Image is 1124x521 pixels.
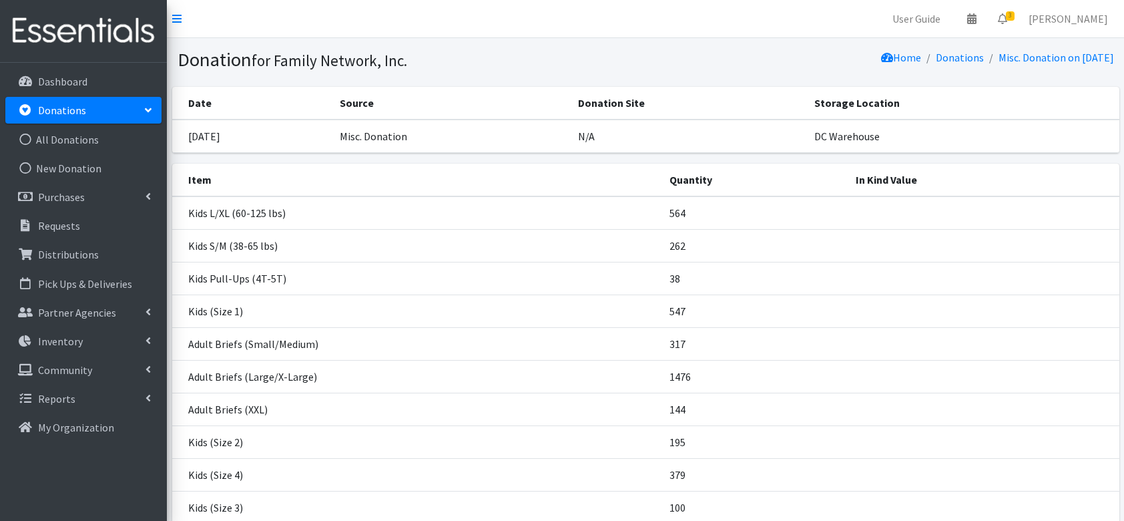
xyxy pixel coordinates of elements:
[661,360,848,393] td: 1476
[172,458,661,491] td: Kids (Size 4)
[661,262,848,295] td: 38
[661,164,848,196] th: Quantity
[5,155,162,182] a: New Donation
[661,196,848,230] td: 564
[38,248,99,261] p: Distributions
[38,306,116,319] p: Partner Agencies
[5,385,162,412] a: Reports
[999,51,1114,64] a: Misc. Donation on [DATE]
[5,97,162,124] a: Donations
[570,120,806,153] td: N/A
[38,421,114,434] p: My Organization
[5,357,162,383] a: Community
[332,87,570,120] th: Source
[38,335,83,348] p: Inventory
[172,425,661,458] td: Kids (Size 2)
[172,327,661,360] td: Adult Briefs (Small/Medium)
[38,219,80,232] p: Requests
[661,393,848,425] td: 144
[252,51,407,70] small: for Family Network, Inc.
[5,212,162,239] a: Requests
[661,425,848,458] td: 195
[936,51,984,64] a: Donations
[172,164,661,196] th: Item
[172,393,661,425] td: Adult Briefs (XXL)
[38,277,132,291] p: Pick Ups & Deliveries
[172,87,332,120] th: Date
[5,9,162,53] img: HumanEssentials
[332,120,570,153] td: Misc. Donation
[661,458,848,491] td: 379
[172,229,661,262] td: Kids S/M (38-65 lbs)
[38,363,92,377] p: Community
[987,5,1018,32] a: 3
[38,104,86,117] p: Donations
[5,328,162,355] a: Inventory
[38,75,87,88] p: Dashboard
[172,295,661,327] td: Kids (Size 1)
[881,51,921,64] a: Home
[882,5,951,32] a: User Guide
[5,184,162,210] a: Purchases
[38,392,75,405] p: Reports
[848,164,1119,196] th: In Kind Value
[5,299,162,326] a: Partner Agencies
[172,120,332,153] td: [DATE]
[1018,5,1119,32] a: [PERSON_NAME]
[172,360,661,393] td: Adult Briefs (Large/X-Large)
[570,87,806,120] th: Donation Site
[5,271,162,297] a: Pick Ups & Deliveries
[661,295,848,327] td: 547
[178,48,641,71] h1: Donation
[661,327,848,360] td: 317
[5,126,162,153] a: All Donations
[5,68,162,95] a: Dashboard
[661,229,848,262] td: 262
[38,190,85,204] p: Purchases
[5,241,162,268] a: Distributions
[5,414,162,441] a: My Organization
[806,120,1119,153] td: DC Warehouse
[172,262,661,295] td: Kids Pull-Ups (4T-5T)
[172,196,661,230] td: Kids L/XL (60-125 lbs)
[806,87,1119,120] th: Storage Location
[1006,11,1015,21] span: 3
